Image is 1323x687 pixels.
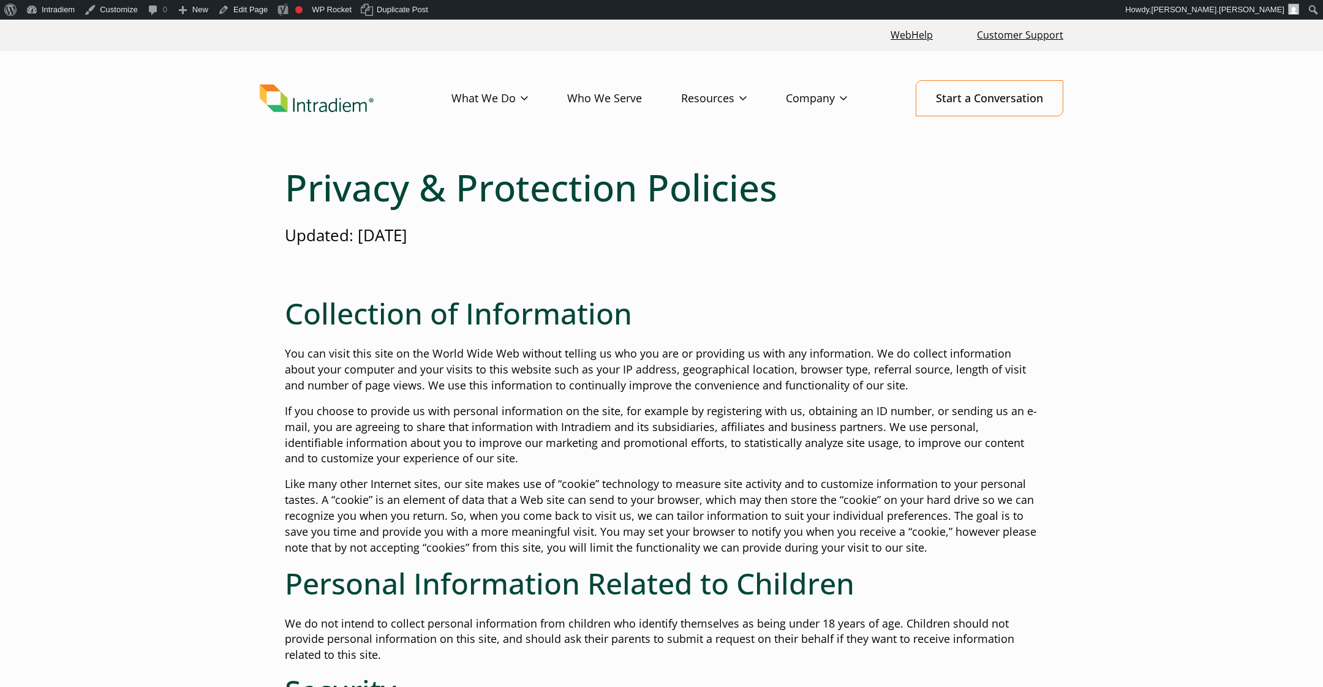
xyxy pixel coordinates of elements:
[260,84,451,113] a: Link to homepage of Intradiem
[886,22,938,48] a: Link opens in a new window
[451,81,567,116] a: What We Do
[972,22,1068,48] a: Customer Support
[285,404,1038,467] p: If you choose to provide us with personal information on the site, for example by registering wit...
[285,476,1038,556] p: Like many other Internet sites, our site makes use of “cookie” technology to measure site activit...
[285,165,1038,209] h1: Privacy & Protection Policies
[285,346,1038,394] p: You can visit this site on the World Wide Web without telling us who you are or providing us with...
[916,80,1063,116] a: Start a Conversation
[681,81,786,116] a: Resources
[285,224,1038,247] p: Updated: [DATE]
[285,566,1038,601] h2: Personal Information Related to Children
[567,81,681,116] a: Who We Serve
[295,6,303,13] div: Focus keyphrase not set
[260,84,374,113] img: Intradiem
[786,81,886,116] a: Company
[285,616,1038,664] p: We do not intend to collect personal information from children who identify themselves as being u...
[1151,5,1284,14] span: [PERSON_NAME].[PERSON_NAME]
[285,296,1038,331] h2: Collection of Information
